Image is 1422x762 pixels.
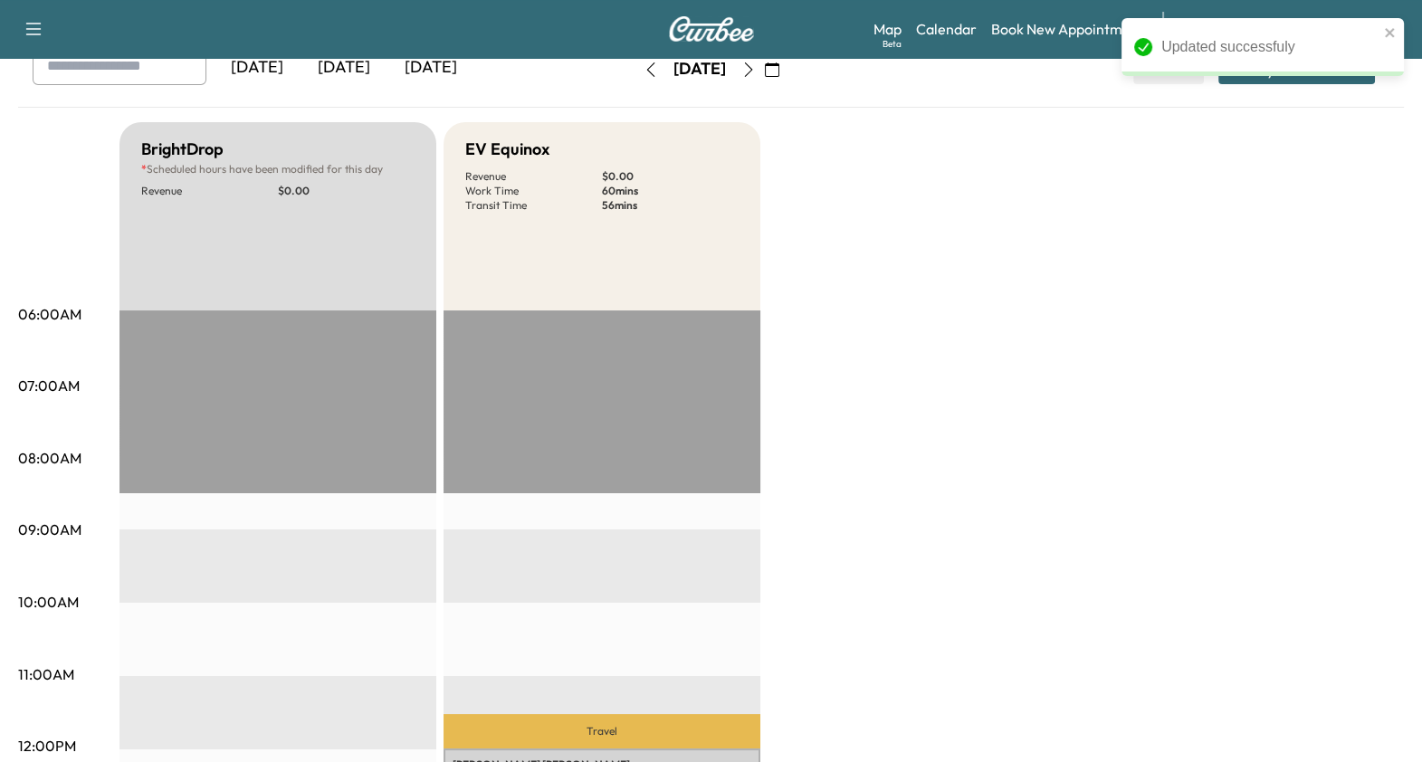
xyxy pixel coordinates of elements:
[141,162,415,176] p: Scheduled hours have been modified for this day
[1161,36,1379,58] div: Updated successfuly
[668,16,755,42] img: Curbee Logo
[465,184,602,198] p: Work Time
[18,591,79,613] p: 10:00AM
[301,47,387,89] div: [DATE]
[18,447,81,469] p: 08:00AM
[916,18,977,40] a: Calendar
[18,735,76,757] p: 12:00PM
[991,18,1144,40] a: Book New Appointment
[18,519,81,540] p: 09:00AM
[18,375,80,396] p: 07:00AM
[465,137,549,162] h5: EV Equinox
[278,184,415,198] p: $ 0.00
[18,663,74,685] p: 11:00AM
[602,198,739,213] p: 56 mins
[18,303,81,325] p: 06:00AM
[465,169,602,184] p: Revenue
[465,198,602,213] p: Transit Time
[444,714,760,748] p: Travel
[602,169,739,184] p: $ 0.00
[602,184,739,198] p: 60 mins
[873,18,902,40] a: MapBeta
[214,47,301,89] div: [DATE]
[1384,25,1397,40] button: close
[141,184,278,198] p: Revenue
[673,58,726,81] div: [DATE]
[883,37,902,51] div: Beta
[387,47,474,89] div: [DATE]
[141,137,224,162] h5: BrightDrop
